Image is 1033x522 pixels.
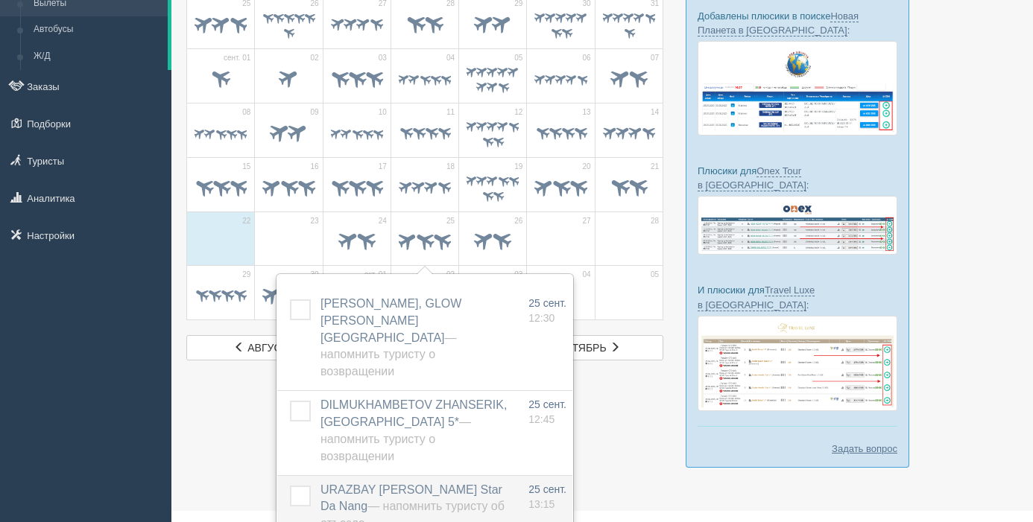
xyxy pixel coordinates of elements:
span: 20 [583,162,591,172]
a: Ж/Д [27,43,168,70]
span: 06 [583,53,591,63]
span: 03 [379,53,387,63]
a: октябрь [514,335,663,360]
img: onex-tour-proposal-crm-for-travel-agency.png [698,196,897,255]
span: октябрь [557,342,606,354]
span: 18 [446,162,455,172]
span: 16 [310,162,318,172]
a: [PERSON_NAME], GLOW [PERSON_NAME][GEOGRAPHIC_DATA]— Напомнить туристу о возвращении [320,297,461,378]
span: — Напомнить туристу о возвращении [320,416,471,462]
span: 27 [583,216,591,226]
p: И плюсики для : [698,283,897,311]
span: 09 [310,107,318,118]
span: 10 [379,107,387,118]
span: 12:30 [528,312,555,324]
span: 11 [446,107,455,118]
a: 25 сент. 13:15 [528,482,566,512]
span: 29 [242,270,250,280]
span: 26 [514,216,522,226]
img: new-planet-%D0%BF%D1%96%D0%B4%D0%B1%D1%96%D1%80%D0%BA%D0%B0-%D1%81%D1%80%D0%BC-%D0%B4%D0%BB%D1%8F... [698,41,897,135]
span: [PERSON_NAME], GLOW [PERSON_NAME][GEOGRAPHIC_DATA] [320,297,461,378]
a: Автобусы [27,16,168,43]
span: 05 [651,270,659,280]
span: 23 [310,216,318,226]
a: август [186,335,335,360]
a: 25 сент. 12:30 [528,296,566,325]
span: 25 сент. [528,297,566,309]
a: DILMUKHAMBETOV ZHANSERIK, [GEOGRAPHIC_DATA] 5*— Напомнить туристу о возвращении [320,398,507,462]
a: Задать вопрос [832,442,897,456]
span: окт. 01 [364,270,387,280]
span: 28 [651,216,659,226]
span: 02 [310,53,318,63]
img: travel-luxe-%D0%BF%D0%BE%D0%B4%D0%B1%D0%BE%D1%80%D0%BA%D0%B0-%D1%81%D1%80%D0%BC-%D0%B4%D0%BB%D1%8... [698,316,897,412]
span: 05 [514,53,522,63]
span: 17 [379,162,387,172]
span: 12 [514,107,522,118]
span: 07 [651,53,659,63]
span: 04 [446,53,455,63]
p: Добавлены плюсики в поиске : [698,9,897,37]
span: 22 [242,216,250,226]
span: 24 [379,216,387,226]
span: 19 [514,162,522,172]
span: DILMUKHAMBETOV ZHANSERIK, [GEOGRAPHIC_DATA] 5* [320,398,507,462]
span: 13:15 [528,498,555,510]
span: 25 [446,216,455,226]
span: август [247,342,287,354]
span: 02 [446,270,455,280]
span: 03 [514,270,522,280]
span: 30 [310,270,318,280]
a: Travel Luxe в [GEOGRAPHIC_DATA] [698,284,815,311]
span: — Напомнить туристу о возвращении [320,331,457,378]
a: 25 сент. 12:45 [528,397,566,427]
span: 08 [242,107,250,118]
span: 25 сент. [528,483,566,495]
span: 14 [651,107,659,118]
span: 13 [583,107,591,118]
span: 15 [242,162,250,172]
p: Плюсики для : [698,164,897,192]
span: 12:45 [528,413,555,425]
span: 25 сент. [528,398,566,410]
span: сент. 01 [224,53,250,63]
span: 04 [583,270,591,280]
span: 21 [651,162,659,172]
